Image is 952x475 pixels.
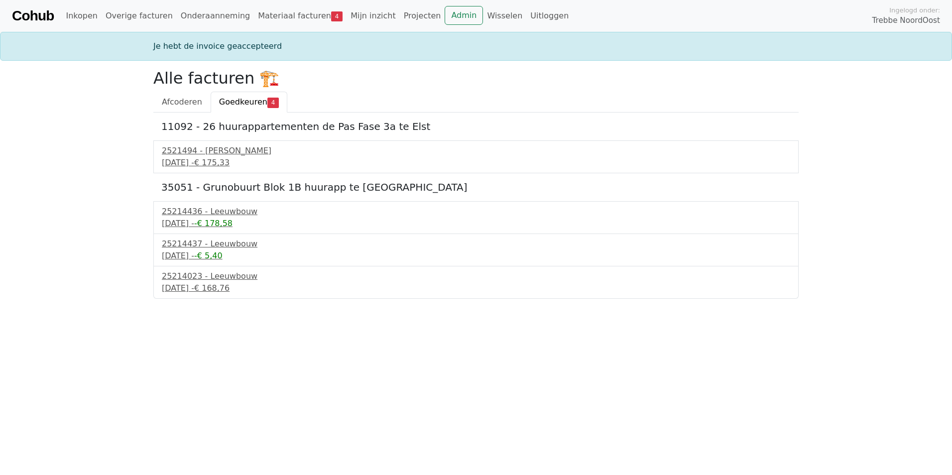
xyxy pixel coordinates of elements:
[445,6,483,25] a: Admin
[254,6,347,26] a: Materiaal facturen4
[219,97,267,107] span: Goedkeuren
[147,40,805,52] div: Je hebt de invoice geaccepteerd
[194,251,223,260] span: -€ 5,40
[194,158,230,167] span: € 175,33
[162,206,790,218] div: 25214436 - Leeuwbouw
[331,11,343,21] span: 4
[872,15,940,26] span: Trebbe NoordOost
[162,97,202,107] span: Afcoderen
[400,6,445,26] a: Projecten
[162,238,790,262] a: 25214437 - Leeuwbouw[DATE] --€ 5,40
[483,6,526,26] a: Wisselen
[102,6,177,26] a: Overige facturen
[162,145,790,157] div: 2521494 - [PERSON_NAME]
[161,120,791,132] h5: 11092 - 26 huurappartementen de Pas Fase 3a te Elst
[211,92,287,113] a: Goedkeuren4
[12,4,54,28] a: Cohub
[162,157,790,169] div: [DATE] -
[267,98,279,108] span: 4
[889,5,940,15] span: Ingelogd onder:
[194,219,233,228] span: -€ 178,58
[162,206,790,230] a: 25214436 - Leeuwbouw[DATE] --€ 178,58
[161,181,791,193] h5: 35051 - Grunobuurt Blok 1B huurapp te [GEOGRAPHIC_DATA]
[194,283,230,293] span: € 168,76
[177,6,254,26] a: Onderaanneming
[162,270,790,294] a: 25214023 - Leeuwbouw[DATE] -€ 168,76
[162,270,790,282] div: 25214023 - Leeuwbouw
[347,6,400,26] a: Mijn inzicht
[153,92,211,113] a: Afcoderen
[162,218,790,230] div: [DATE] -
[162,250,790,262] div: [DATE] -
[62,6,101,26] a: Inkopen
[162,282,790,294] div: [DATE] -
[162,238,790,250] div: 25214437 - Leeuwbouw
[526,6,573,26] a: Uitloggen
[162,145,790,169] a: 2521494 - [PERSON_NAME][DATE] -€ 175,33
[153,69,799,88] h2: Alle facturen 🏗️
